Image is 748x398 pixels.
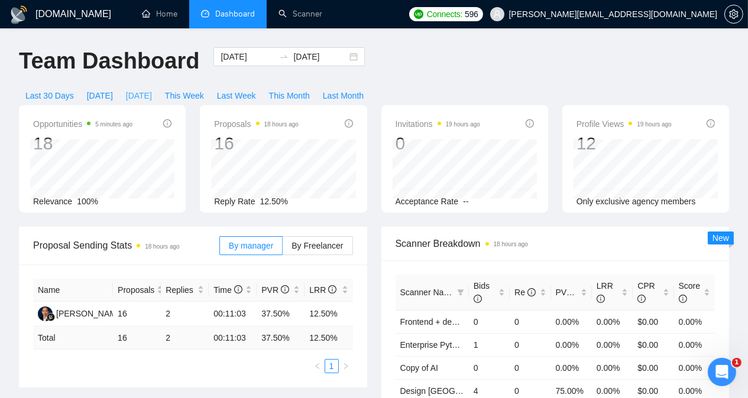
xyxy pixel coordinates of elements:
[221,50,274,63] input: Start date
[215,9,255,19] span: Dashboard
[396,117,480,131] span: Invitations
[77,197,98,206] span: 100%
[446,121,480,128] time: 19 hours ago
[575,288,583,296] span: info-circle
[396,197,459,206] span: Acceptance Rate
[33,197,72,206] span: Relevance
[597,295,605,303] span: info-circle
[469,333,510,356] td: 1
[469,310,510,333] td: 0
[674,310,715,333] td: 0.00%
[310,359,325,373] li: Previous Page
[725,9,743,19] span: setting
[400,340,505,350] a: Enterprise Python high rates
[345,119,353,128] span: info-circle
[325,360,338,373] a: 1
[396,132,480,155] div: 0
[494,241,528,247] time: 18 hours ago
[33,279,113,302] th: Name
[163,119,171,128] span: info-circle
[342,363,349,370] span: right
[577,197,696,206] span: Only exclusive agency members
[257,302,305,327] td: 37.50%
[263,86,316,105] button: This Month
[339,359,353,373] button: right
[465,8,478,21] span: 596
[33,327,113,350] td: Total
[633,310,673,333] td: $0.00
[217,89,256,102] span: Last Week
[314,363,321,370] span: left
[279,9,322,19] a: searchScanner
[161,302,209,327] td: 2
[292,241,343,250] span: By Freelancer
[316,86,370,105] button: Last Month
[113,302,161,327] td: 16
[427,8,462,21] span: Connects:
[310,359,325,373] button: left
[527,288,536,296] span: info-circle
[33,238,219,253] span: Proposal Sending Stats
[325,359,339,373] li: 1
[463,197,468,206] span: --
[165,89,204,102] span: This Week
[474,295,482,303] span: info-circle
[526,119,534,128] span: info-circle
[118,283,154,296] span: Proposals
[38,308,124,318] a: AD[PERSON_NAME]
[455,283,467,301] span: filter
[161,279,209,302] th: Replies
[38,306,53,321] img: AD
[214,132,299,155] div: 16
[551,333,592,356] td: 0.00%
[400,386,660,396] a: Design [GEOGRAPHIC_DATA] [GEOGRAPHIC_DATA] other countries
[637,281,655,304] span: CPR
[674,333,715,356] td: 0.00%
[209,302,257,327] td: 00:11:03
[732,358,741,367] span: 1
[269,89,310,102] span: This Month
[724,5,743,24] button: setting
[142,9,177,19] a: homeHome
[637,121,671,128] time: 19 hours ago
[47,313,55,321] img: gigradar-bm.png
[264,121,299,128] time: 18 hours ago
[510,310,551,333] td: 0
[113,279,161,302] th: Proposals
[414,9,423,19] img: upwork-logo.png
[339,359,353,373] li: Next Page
[309,285,336,295] span: LRR
[637,295,646,303] span: info-circle
[514,288,536,297] span: Re
[577,132,672,155] div: 12
[679,295,687,303] span: info-circle
[469,356,510,379] td: 0
[279,52,289,61] span: to
[400,288,455,297] span: Scanner Name
[679,281,701,304] span: Score
[214,117,299,131] span: Proposals
[56,307,124,320] div: [PERSON_NAME]
[474,281,490,304] span: Bids
[556,288,584,297] span: PVR
[328,285,336,293] span: info-circle
[19,47,199,75] h1: Team Dashboard
[713,233,729,243] span: New
[161,327,209,350] td: 2
[400,363,439,373] a: Copy of AI
[293,50,347,63] input: End date
[80,86,119,105] button: [DATE]
[234,285,242,293] span: info-circle
[214,197,255,206] span: Reply Rate
[674,356,715,379] td: 0.00%
[724,9,743,19] a: setting
[279,52,289,61] span: swap-right
[9,5,28,24] img: logo
[592,310,633,333] td: 0.00%
[87,89,113,102] span: [DATE]
[510,333,551,356] td: 0
[510,356,551,379] td: 0
[25,89,74,102] span: Last 30 Days
[213,285,242,295] span: Time
[633,356,673,379] td: $0.00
